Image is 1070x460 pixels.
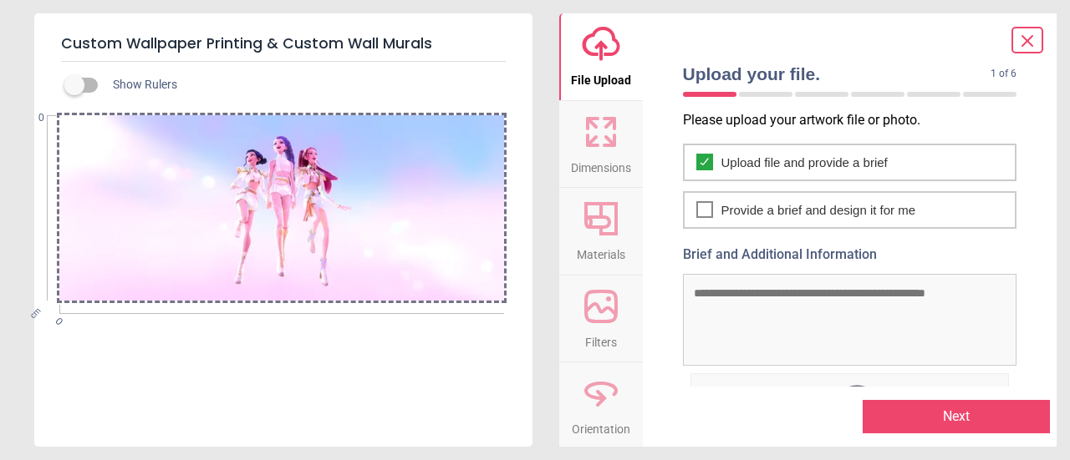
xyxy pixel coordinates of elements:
[721,201,916,219] span: Provide a brief and design it for me
[559,101,643,188] button: Dimensions
[559,188,643,275] button: Materials
[863,400,1050,433] button: Next
[991,67,1016,81] span: 1 of 6
[572,413,630,438] span: Orientation
[13,111,44,125] span: 0
[721,154,888,171] span: Upload file and provide a brief
[577,239,625,264] span: Materials
[683,111,1031,129] p: Please upload your artwork file or photo.
[559,362,643,449] button: Orientation
[559,275,643,362] button: Filters
[571,64,631,89] span: File Upload
[683,245,1017,264] label: Brief and Additional Information
[571,152,631,177] span: Dimensions
[52,315,63,326] span: 0
[559,13,643,100] button: File Upload
[683,62,991,86] span: Upload your file.
[61,27,506,62] h5: Custom Wallpaper Printing & Custom Wall Murals
[585,326,617,351] span: Filters
[28,306,42,320] span: cm
[74,75,532,95] div: Show Rulers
